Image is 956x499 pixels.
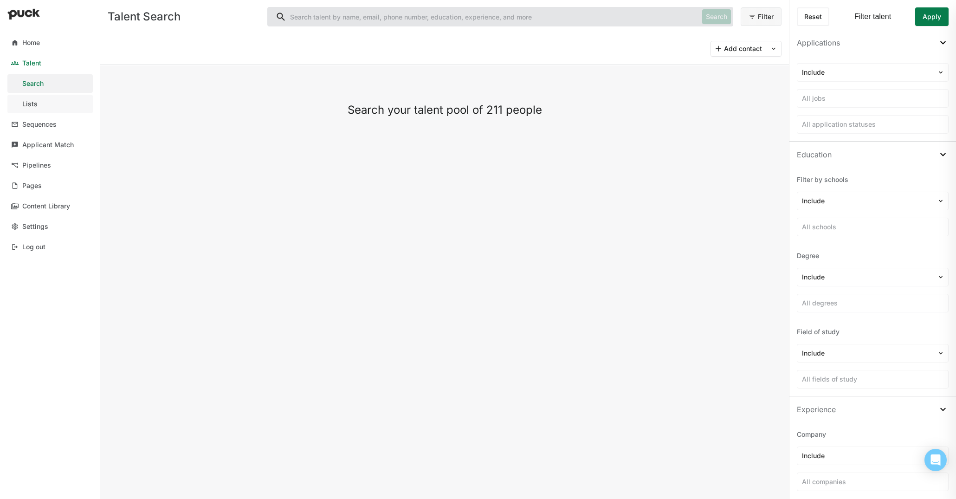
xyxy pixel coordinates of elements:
div: Field of study [797,327,949,337]
div: Education [797,149,832,160]
div: Search [22,80,44,88]
a: Lists [7,95,93,113]
div: Talent Search [108,11,260,22]
div: Applications [797,37,840,48]
a: Talent [7,54,93,72]
button: Filter [741,7,782,26]
div: Sequences [22,121,57,129]
div: Log out [22,243,45,251]
div: Company [797,430,949,439]
div: Talent [22,59,41,67]
a: Settings [7,217,93,236]
div: Pages [22,182,42,190]
input: Search [268,7,698,26]
button: Apply [915,7,949,26]
div: Lists [22,100,38,108]
div: Content Library [22,202,70,210]
a: Content Library [7,197,93,215]
a: Pages [7,176,93,195]
div: Applicant Match [22,141,74,149]
a: Sequences [7,115,93,134]
a: Applicant Match [7,136,93,154]
a: Home [7,33,93,52]
div: Search your talent pool of 211 people [156,103,733,117]
div: Filter by schools [797,175,949,184]
div: Open Intercom Messenger [924,449,947,471]
a: Pipelines [7,156,93,175]
div: Pipelines [22,162,51,169]
div: Home [22,39,40,47]
div: Settings [22,223,48,231]
div: Experience [797,404,836,415]
button: Add contact [711,41,766,56]
div: Filter talent [854,13,891,21]
button: Reset [797,7,829,26]
div: Degree [797,251,949,260]
a: Search [7,74,93,93]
